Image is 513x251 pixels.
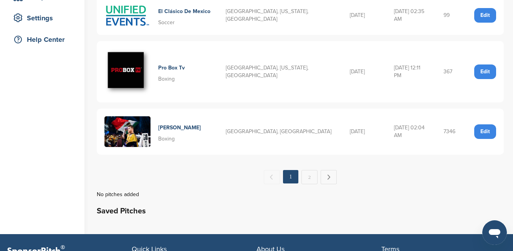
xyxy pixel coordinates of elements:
td: 7346 [436,109,467,155]
img: United events logo2 [104,3,151,27]
img: Canelo alvarez vs jermell charlo 09.30.23 09 30 2023 fight (3) [104,116,151,147]
a: Help Center [8,31,77,48]
iframe: Button to launch messaging window [482,220,507,245]
div: No pitches added [97,192,504,197]
h4: El Clásico De Mexico [158,7,210,16]
span: ← Previous [264,170,280,184]
a: Edit [474,124,496,139]
a: Canelo alvarez vs jermell charlo 09.30.23 09 30 2023 fight (3) [PERSON_NAME] Boxing [104,116,210,147]
a: Next → [321,170,337,184]
a: Settings [8,9,77,27]
td: [DATE] 12:11 PM [386,41,436,102]
em: 1 [283,170,298,183]
td: [GEOGRAPHIC_DATA], [US_STATE], [GEOGRAPHIC_DATA] [218,41,342,102]
td: [DATE] 02:04 AM [386,109,436,155]
div: Settings [12,11,77,25]
a: Edit [474,8,496,23]
span: Soccer [158,19,175,26]
img: Proboxtv logo [104,49,151,95]
td: [DATE] [342,41,387,102]
td: [GEOGRAPHIC_DATA], [GEOGRAPHIC_DATA] [218,109,342,155]
h4: [PERSON_NAME] [158,124,201,132]
td: [DATE] [342,109,387,155]
div: Help Center [12,33,77,46]
td: 367 [436,41,467,102]
a: Proboxtv logo Pro Box Tv Boxing [104,49,210,95]
span: Boxing [158,76,175,82]
a: United events logo2 El Clásico De Mexico Soccer [104,3,210,27]
h4: Pro Box Tv [158,64,185,72]
span: Boxing [158,135,175,142]
a: Edit [474,64,496,79]
a: 2 [301,170,318,184]
h2: Saved Pitches [97,205,504,217]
